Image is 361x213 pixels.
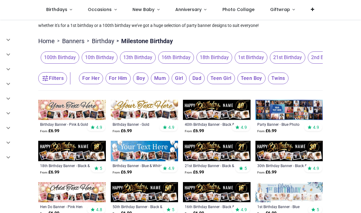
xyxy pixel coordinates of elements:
[113,204,164,209] a: 50th Birthday Banner - Black & Gold
[255,182,323,202] img: Personalised Happy 1st Birthday Banner - Blue Rabbit - Custom Name & 9 Photo Upload
[114,38,121,44] span: >
[305,51,342,64] button: 2nd Birthday
[257,129,265,133] span: From
[40,204,91,209] a: Hen Do Banner - Pink Hen Party
[114,37,173,45] li: Milestone Birthday
[106,73,131,84] span: For Him
[113,163,164,168] a: Birthday Banner - Blue & White
[113,169,132,175] strong: £ 6.99
[151,73,169,84] span: Mum
[117,51,156,64] button: 13th Birthday
[235,51,267,64] span: 1st Birthday
[88,6,112,13] span: Occasions
[257,128,277,134] strong: £ 6.99
[232,51,267,64] button: 1st Birthday
[84,38,92,44] span: >
[132,6,154,13] span: New Baby
[111,141,178,161] img: Personalised Happy Birthday Banner - Blue & White - 9 Photo Upload
[317,207,319,212] span: 5
[172,73,187,84] span: Girl
[168,125,174,130] span: 4.9
[257,171,265,174] span: From
[185,171,192,174] span: From
[113,128,132,134] strong: £ 6.99
[82,51,117,64] span: 10th Birthday
[185,204,236,209] a: 16th Birthday Banner - Black & Gold
[79,51,117,64] button: 10th Birthday
[257,169,277,175] strong: £ 6.99
[255,100,323,120] img: Personalised Party Banner - Blue Photo Collage - Custom Text & 30 Photo Upload
[268,73,288,84] span: Twins
[41,51,79,64] span: 100th Birthday
[100,166,102,171] span: 5
[185,169,204,175] strong: £ 6.99
[270,6,290,13] span: Giftwrap
[241,125,247,130] span: 4.9
[194,51,232,64] button: 18th Birthday
[255,141,323,161] img: Personalised Happy 30th Birthday Banner - Black & Gold - Custom Name & 9 Photo Upload
[207,73,235,84] span: Teen Girl
[38,141,106,161] img: Personalised Happy 18th Birthday Banner - Black & Gold - Custom Name & 9 Photo Upload
[96,125,102,130] span: 4.9
[241,207,247,212] span: 4.9
[185,129,192,133] span: From
[185,163,236,168] a: 21st Birthday Banner - Black & Gold
[189,73,205,84] span: Dad
[38,51,79,64] button: 100th Birthday
[40,171,47,174] span: From
[175,6,202,13] span: Anniversary
[113,122,164,127] a: Birthday Banner - Gold Balloons
[113,129,120,133] span: From
[38,100,106,120] img: Personalised Happy Birthday Banner - Pink & Gold Balloons - 9 Photo Upload
[111,182,178,202] img: Personalised Happy 50th Birthday Banner - Black & Gold - Custom Name & 9 Photo Upload
[237,73,266,84] span: Teen Boy
[38,72,67,84] button: Filters
[158,51,194,64] span: 16th Birthday
[257,122,308,127] a: Party Banner - Blue Photo Collage
[183,182,251,202] img: Personalised Happy 16th Birthday Banner - Black & Gold - Custom Name & 9 Photo Upload
[96,207,102,212] span: 4.8
[120,51,156,64] span: 13th Birthday
[111,100,178,120] img: Personalised Happy Birthday Banner - Gold Balloons - 9 Photo Upload
[92,37,114,45] a: Birthday
[183,100,251,120] img: Personalised Happy 40th Birthday Banner - Black & Gold - Custom Name & 9 Photo Upload
[257,204,308,209] a: 1st Birthday Banner - Blue Rabbit
[313,166,319,171] span: 4.9
[185,128,204,134] strong: £ 6.99
[172,207,174,212] span: 5
[308,51,342,64] span: 2nd Birthday
[38,23,323,29] p: whether it's for a 1st birthday or a 100th birthday we've got a huge selection of party banner de...
[257,163,308,168] a: 30th Birthday Banner - Black & Gold
[183,141,251,161] img: Personalised Happy 21st Birthday Banner - Black & Gold - Custom Name & 9 Photo Upload
[185,122,236,127] a: 40th Birthday Banner - Black & Gold
[244,166,247,171] span: 5
[133,73,148,84] span: Boy
[40,163,91,168] a: 18th Birthday Banner - Black & Gold
[38,182,106,202] img: Personalised Hen Do Banner - Pink Hen Party - 9 Photo Upload
[267,51,305,64] button: 21st Birthday
[55,38,62,44] span: >
[46,6,67,13] span: Birthdays
[40,129,47,133] span: From
[270,51,305,64] span: 21st Birthday
[168,166,174,171] span: 4.9
[196,51,232,64] span: 18th Birthday
[113,171,120,174] span: From
[40,122,91,127] a: Birthday Banner - Pink & Gold Balloons
[62,37,84,45] a: Banners
[156,51,194,64] button: 16th Birthday
[222,6,255,13] span: Photo Collage
[79,73,103,84] span: For Her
